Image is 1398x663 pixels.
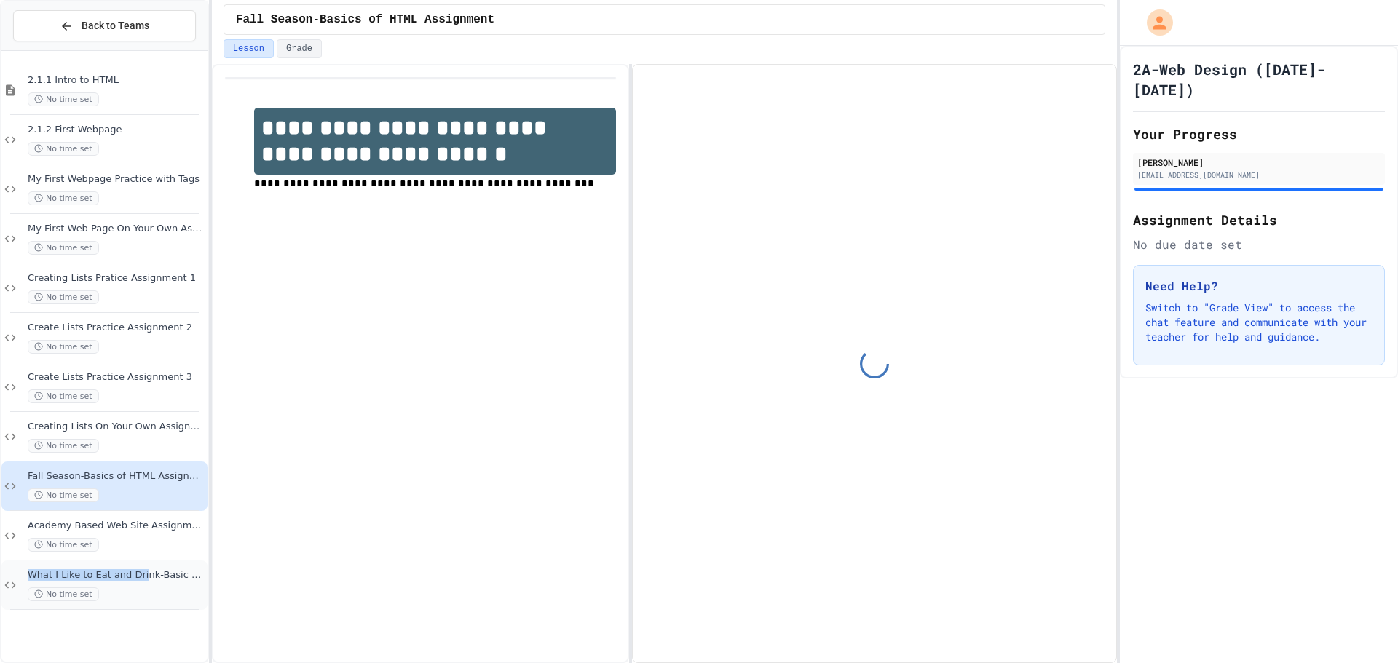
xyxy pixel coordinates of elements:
span: Back to Teams [82,18,149,33]
span: 2.1.2 First Webpage [28,124,205,136]
div: My Account [1132,6,1177,39]
span: No time set [28,439,99,453]
span: My First Webpage Practice with Tags [28,173,205,186]
button: Back to Teams [13,10,196,41]
span: No time set [28,92,99,106]
span: Fall Season-Basics of HTML Assignment [28,470,205,483]
span: Create Lists Practice Assignment 3 [28,371,205,384]
span: Fall Season-Basics of HTML Assignment [236,11,494,28]
span: Creating Lists On Your Own Assignment [28,421,205,433]
span: Creating Lists Pratice Assignment 1 [28,272,205,285]
span: No time set [28,290,99,304]
h2: Assignment Details [1133,210,1385,230]
span: No time set [28,241,99,255]
span: No time set [28,191,99,205]
span: No time set [28,142,99,156]
h3: Need Help? [1145,277,1373,295]
span: No time set [28,488,99,502]
div: [PERSON_NAME] [1137,156,1381,169]
button: Grade [277,39,322,58]
span: No time set [28,340,99,354]
span: What I Like to Eat and Drink-Basic HTML Web Page Assignment [28,569,205,581]
h2: Your Progress [1133,124,1385,144]
span: No time set [28,538,99,552]
div: No due date set [1133,236,1385,253]
span: No time set [28,389,99,403]
div: [EMAIL_ADDRESS][DOMAIN_NAME] [1137,170,1381,180]
button: Lesson [224,39,274,58]
span: No time set [28,587,99,601]
span: Create Lists Practice Assignment 2 [28,322,205,334]
h1: 2A-Web Design ([DATE]-[DATE]) [1133,59,1385,100]
span: Academy Based Web Site Assignment [28,520,205,532]
span: My First Web Page On Your Own Assignment [28,223,205,235]
p: Switch to "Grade View" to access the chat feature and communicate with your teacher for help and ... [1145,301,1373,344]
span: 2.1.1 Intro to HTML [28,74,205,87]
